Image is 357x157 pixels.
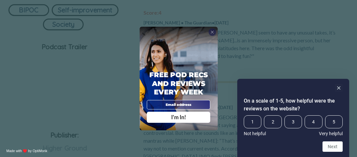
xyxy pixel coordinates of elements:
span: Very helpful [319,131,343,136]
span: 3 [284,115,302,128]
span: 2 [264,115,281,128]
span: Not helpful [244,131,266,136]
button: Hide survey [335,84,343,92]
div: On a scale of 1-5, how helpful were the reviews on the website? Select an option from 1 to 5, wit... [244,115,343,136]
span: X [211,30,214,35]
span: 5 [325,115,343,128]
span: Free Pod Recs and Reviews every week [149,71,208,96]
input: Email address [147,100,210,109]
a: Made with ♥️ by OptiMonk [7,149,48,153]
span: 1 [244,115,261,128]
div: On a scale of 1-5, how helpful were the reviews on the website? Select an option from 1 to 5, wit... [244,84,343,152]
span: 4 [305,115,322,128]
span: I'm In! [171,114,186,121]
button: Next question [323,141,343,152]
h2: On a scale of 1-5, how helpful were the reviews on the website? Select an option from 1 to 5, wit... [244,97,343,113]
